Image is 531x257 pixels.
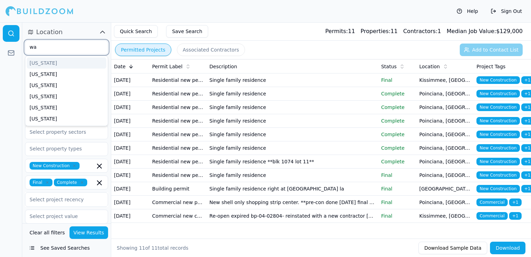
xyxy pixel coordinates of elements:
[149,196,207,209] td: Commercial new permit
[476,212,508,220] span: Commercial
[381,158,414,165] p: Complete
[28,226,67,239] button: Clear all filters
[149,114,207,128] td: Residential new permit - ex: new house
[111,141,149,155] td: [DATE]
[207,87,378,101] td: Single family residence
[476,117,520,125] span: New Construction
[111,73,149,87] td: [DATE]
[447,27,523,36] div: $ 129,000
[149,182,207,196] td: Building permit
[476,76,520,84] span: New Construction
[417,182,474,196] td: [GEOGRAPHIC_DATA], [GEOGRAPHIC_DATA]
[361,28,391,34] span: Properties:
[111,155,149,169] td: [DATE]
[152,245,158,251] span: 11
[207,73,378,87] td: Single family residence
[381,185,414,192] p: Final
[30,179,52,186] span: Final
[476,103,520,111] span: New Construction
[476,90,520,98] span: New Construction
[476,158,520,165] span: New Construction
[54,179,87,186] span: Complete
[207,114,378,128] td: Single family residence
[111,87,149,101] td: [DATE]
[111,182,149,196] td: [DATE]
[509,198,522,206] span: + 1
[476,63,505,70] span: Project Tags
[325,27,355,36] div: 11
[207,209,378,223] td: Re-open expired bp-04-02804- reinstated with a new contractor [DATE] to expire [DATE]
[149,141,207,155] td: Residential new permit - ex: new house
[149,155,207,169] td: Residential new permit - ex: new house
[418,242,487,254] button: Download Sample Data
[381,77,414,84] p: Final
[487,6,525,17] button: Sign Out
[447,28,496,34] span: Median Job Value:
[210,63,237,70] span: Description
[117,244,188,251] div: Showing of total records
[27,102,106,113] div: [US_STATE]
[27,80,106,91] div: [US_STATE]
[381,212,414,219] p: Final
[111,169,149,182] td: [DATE]
[417,141,474,155] td: Poinciana, [GEOGRAPHIC_DATA]
[453,6,482,17] button: Help
[25,126,99,138] input: Select property sectors
[207,155,378,169] td: Single family residence **blk 1074 lot 11**
[70,226,108,239] button: View Results
[207,169,378,182] td: Single family residence
[417,114,474,128] td: Poinciana, [GEOGRAPHIC_DATA]
[381,172,414,179] p: Final
[381,145,414,151] p: Complete
[149,169,207,182] td: Residential new permit - ex: new house
[381,63,397,70] span: Status
[139,245,145,251] span: 11
[149,101,207,114] td: Residential new permit - ex: new house
[149,128,207,141] td: Residential new permit - ex: new house
[36,27,63,37] span: Location
[27,91,106,102] div: [US_STATE]
[149,73,207,87] td: Residential new permit - ex: new house
[417,128,474,141] td: Poinciana, [GEOGRAPHIC_DATA]
[111,209,149,223] td: [DATE]
[381,104,414,111] p: Complete
[149,209,207,223] td: Commercial new construction
[509,212,522,220] span: + 1
[27,57,106,69] div: [US_STATE]
[114,25,158,38] button: Quick Search
[111,128,149,141] td: [DATE]
[361,27,398,36] div: 11
[207,182,378,196] td: Single family residence right at [GEOGRAPHIC_DATA] la
[149,87,207,101] td: Residential new permit - ex: new house
[111,101,149,114] td: [DATE]
[25,26,108,38] button: Location
[166,25,208,38] button: Save Search
[27,113,106,124] div: [US_STATE]
[381,199,414,206] p: Final
[476,144,520,152] span: New Construction
[25,210,99,223] input: Select project value
[207,141,378,155] td: Single family residence
[417,196,474,209] td: Poinciana, [GEOGRAPHIC_DATA]
[476,131,520,138] span: New Construction
[476,171,520,179] span: New Construction
[111,114,149,128] td: [DATE]
[207,101,378,114] td: Single family residence
[115,44,171,56] button: Permitted Projects
[25,56,108,126] div: Suggestions
[476,198,508,206] span: Commercial
[114,63,125,70] span: Date
[490,242,525,254] button: Download
[381,117,414,124] p: Complete
[177,44,245,56] button: Associated Contractors
[25,142,99,155] input: Select property types
[419,63,440,70] span: Location
[25,242,108,254] button: See Saved Searches
[403,27,441,36] div: 1
[381,90,414,97] p: Complete
[381,131,414,138] p: Complete
[30,162,80,170] span: New Construction
[325,28,348,34] span: Permits:
[417,209,474,223] td: Kissimmee, [GEOGRAPHIC_DATA]
[207,196,378,209] td: New shell only shopping strip center. **pre-con done [DATE] final inspection hold **** please get...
